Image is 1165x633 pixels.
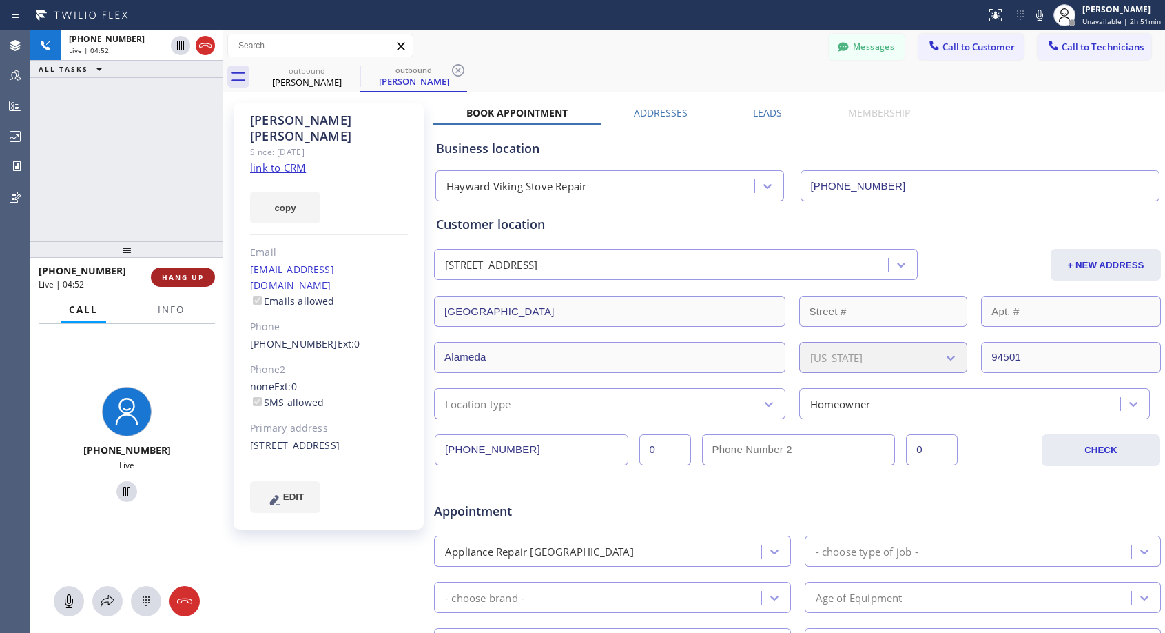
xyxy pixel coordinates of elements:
div: [STREET_ADDRESS] [445,257,537,273]
div: [PERSON_NAME] [362,75,466,88]
button: Call [61,297,106,323]
div: Hayward Viking Stove Repair [446,179,586,194]
button: copy [250,192,320,223]
span: [PHONE_NUMBER] [39,264,126,277]
span: ALL TASKS [39,64,88,74]
div: - choose type of job - [816,543,918,559]
span: Appointment [434,502,674,521]
span: [PHONE_NUMBER] [69,33,145,45]
div: none [250,379,408,411]
input: SMS allowed [253,397,262,406]
div: Since: [DATE] [250,144,408,160]
span: Info [158,303,185,316]
label: Book Appointment [466,106,568,119]
button: Open dialpad [131,586,161,616]
button: Call to Technicians [1038,34,1151,60]
div: Patrick Chan [255,61,359,92]
div: [STREET_ADDRESS] [250,438,408,454]
input: Emails allowed [253,296,262,305]
div: Customer location [436,215,1159,234]
div: Age of Equipment [816,590,903,605]
input: Ext. [639,434,691,465]
button: Messages [829,34,905,60]
button: + NEW ADDRESS [1051,249,1161,281]
div: [PERSON_NAME] [255,76,359,88]
input: Street # [799,296,968,327]
button: Info [150,297,193,323]
div: Appliance Repair [GEOGRAPHIC_DATA] [445,543,634,559]
button: Open directory [92,586,123,616]
span: Call to Customer [942,41,1015,53]
div: Business location [436,139,1159,158]
span: EDIT [283,492,304,502]
button: HANG UP [151,268,215,287]
div: Email [250,245,408,261]
input: Phone Number 2 [702,434,896,465]
button: Hang up [169,586,200,616]
input: Apt. # [981,296,1161,327]
input: Phone Number [435,434,628,465]
a: [PHONE_NUMBER] [250,337,338,350]
div: Phone [250,319,408,335]
span: HANG UP [162,272,204,282]
button: Hold Customer [171,36,190,55]
input: City [434,342,785,373]
button: ALL TASKS [30,61,116,77]
div: Homeowner [810,396,871,412]
span: Call [69,303,98,316]
div: Primary address [250,421,408,436]
button: EDIT [250,481,320,513]
label: Addresses [634,106,688,119]
input: Phone Number [801,170,1160,201]
div: Phone2 [250,362,408,378]
button: Mute [1030,6,1049,25]
button: Mute [54,586,84,616]
a: [EMAIL_ADDRESS][DOMAIN_NAME] [250,263,334,292]
span: Ext: 0 [338,337,360,350]
span: Live [119,459,134,471]
span: Live | 04:52 [69,46,109,55]
label: SMS allowed [250,396,324,409]
button: Hold Customer [116,481,137,502]
span: [PHONE_NUMBER] [83,443,171,456]
label: Leads [753,106,782,119]
label: Emails allowed [250,294,335,308]
input: Address [434,296,785,327]
label: Membership [848,106,910,119]
span: Unavailable | 2h 51min [1082,17,1161,26]
button: Call to Customer [918,34,1024,60]
button: CHECK [1042,434,1160,466]
div: [PERSON_NAME] [PERSON_NAME] [250,112,408,144]
div: outbound [362,65,466,75]
div: outbound [255,66,359,76]
span: Ext: 0 [274,380,297,393]
div: - choose brand - [445,590,524,605]
a: link to CRM [250,161,306,174]
span: Live | 04:52 [39,279,84,290]
button: Hang up [196,36,215,55]
input: Ext. 2 [906,434,958,465]
div: Location type [445,396,511,412]
input: ZIP [981,342,1161,373]
div: [PERSON_NAME] [1082,3,1161,15]
span: Call to Technicians [1062,41,1144,53]
div: Patrick Chan [362,61,466,91]
input: Search [228,34,413,57]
